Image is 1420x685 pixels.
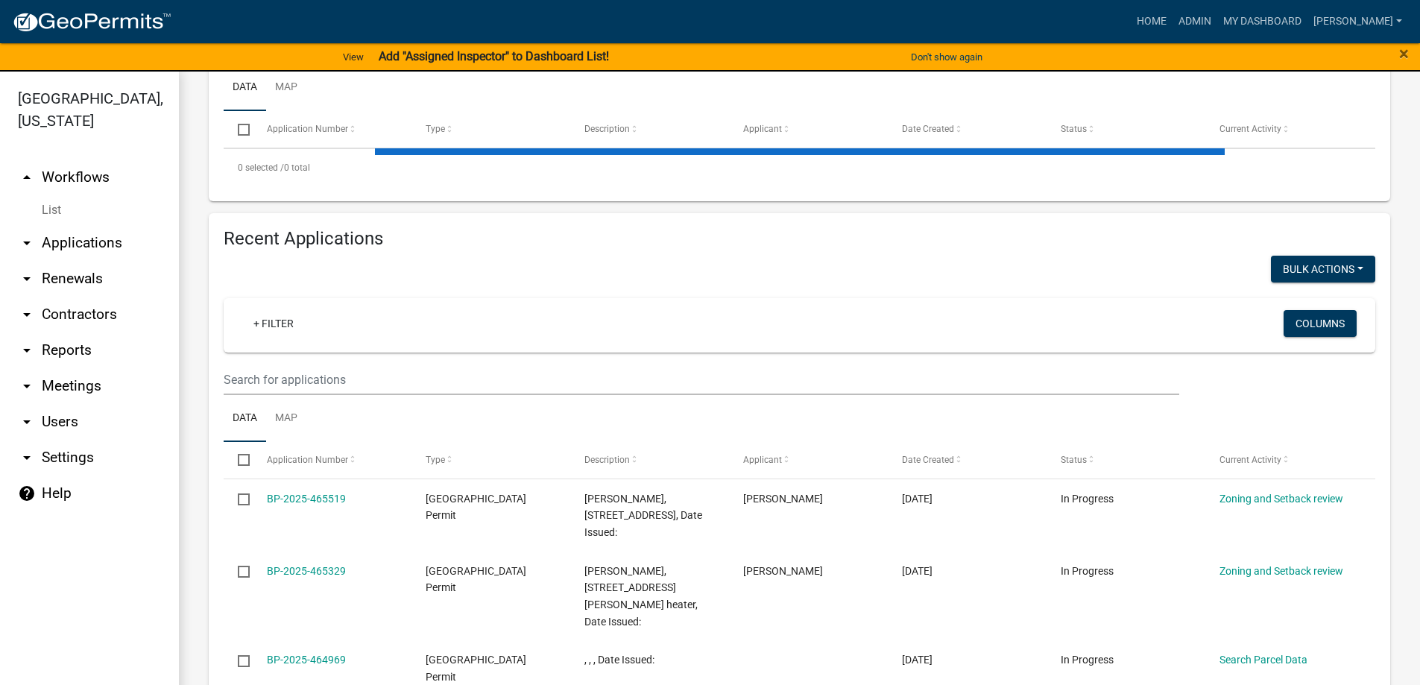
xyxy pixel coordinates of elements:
span: 08/18/2025 [902,565,933,577]
input: Search for applications [224,364,1179,395]
datatable-header-cell: Select [224,111,252,147]
i: arrow_drop_down [18,341,36,359]
a: + Filter [242,310,306,337]
span: Isanti County Building Permit [426,565,526,594]
datatable-header-cell: Applicant [729,111,888,147]
span: Shannon Starry [743,493,823,505]
i: help [18,484,36,502]
h4: Recent Applications [224,228,1375,250]
datatable-header-cell: Type [411,111,569,147]
span: Ashley Schultz [743,565,823,577]
i: arrow_drop_down [18,306,36,323]
button: Close [1399,45,1409,63]
a: BP-2025-464969 [267,654,346,666]
button: Don't show again [905,45,988,69]
datatable-header-cell: Applicant [729,442,888,478]
span: Type [426,124,445,134]
span: RICHARD M ZEROTH, 29569 FELDSPAR ST NW, Reroof, Date Issued: [584,493,702,539]
span: Description [584,124,630,134]
a: Search Parcel Data [1219,654,1307,666]
strong: Add "Assigned Inspector" to Dashboard List! [379,49,609,63]
a: Map [266,64,306,112]
i: arrow_drop_down [18,413,36,431]
a: View [337,45,370,69]
span: In Progress [1061,654,1114,666]
i: arrow_drop_down [18,234,36,252]
span: 0 selected / [238,162,284,173]
datatable-header-cell: Date Created [888,442,1047,478]
datatable-header-cell: Current Activity [1205,111,1364,147]
span: 08/18/2025 [902,493,933,505]
i: arrow_drop_down [18,377,36,395]
a: BP-2025-465329 [267,565,346,577]
datatable-header-cell: Description [570,442,729,478]
div: 0 total [224,149,1375,186]
span: Status [1061,455,1087,465]
span: Application Number [267,455,348,465]
span: Application Number [267,124,348,134]
a: Zoning and Setback review [1219,565,1343,577]
span: Applicant [743,455,782,465]
span: Status [1061,124,1087,134]
span: Date Created [902,124,954,134]
span: LOWELL D LARSON, 38297 HOLLY ST NW, Water heater, Date Issued: [584,565,698,628]
span: Applicant [743,124,782,134]
span: Date Created [902,455,954,465]
span: Description [584,455,630,465]
datatable-header-cell: Select [224,442,252,478]
datatable-header-cell: Type [411,442,569,478]
datatable-header-cell: Status [1047,111,1205,147]
a: Admin [1173,7,1217,36]
a: Zoning and Setback review [1219,493,1343,505]
datatable-header-cell: Application Number [252,111,411,147]
span: In Progress [1061,565,1114,577]
span: 08/17/2025 [902,654,933,666]
a: Map [266,395,306,443]
i: arrow_drop_up [18,168,36,186]
span: , , , Date Issued: [584,654,654,666]
datatable-header-cell: Status [1047,442,1205,478]
a: My Dashboard [1217,7,1307,36]
i: arrow_drop_down [18,270,36,288]
span: Current Activity [1219,124,1281,134]
a: Data [224,64,266,112]
button: Columns [1284,310,1357,337]
i: arrow_drop_down [18,449,36,467]
datatable-header-cell: Application Number [252,442,411,478]
a: Home [1131,7,1173,36]
span: Type [426,455,445,465]
a: Data [224,395,266,443]
datatable-header-cell: Date Created [888,111,1047,147]
datatable-header-cell: Current Activity [1205,442,1364,478]
span: Current Activity [1219,455,1281,465]
span: In Progress [1061,493,1114,505]
span: Isanti County Building Permit [426,493,526,522]
a: BP-2025-465519 [267,493,346,505]
datatable-header-cell: Description [570,111,729,147]
span: × [1399,43,1409,64]
button: Bulk Actions [1271,256,1375,282]
a: [PERSON_NAME] [1307,7,1408,36]
span: Isanti County Building Permit [426,654,526,683]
